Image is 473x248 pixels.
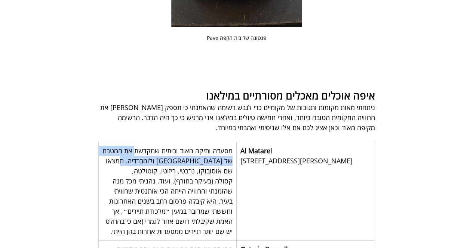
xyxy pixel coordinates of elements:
span: פנטונה של בית הקפה Pave [207,34,266,41]
span: איפה אוכלים מאכלים מסורתיים במילאנו [206,88,375,103]
span: מסעדה ותיקה מאוד וביתית שמקדשת את המטבח של [GEOGRAPHIC_DATA] ולומברדיה. תמצאו שם אוסובוקו, נרבטי,... [101,146,233,236]
span: ניתחתי מאות מקומות ותגובות של מקומיים כדי לגבש רשימה שהאמנתי כי תספק [PERSON_NAME] את החוויה המקו... [98,103,375,132]
span: [STREET_ADDRESS][PERSON_NAME] [240,156,353,165]
span: Al Matarel [240,146,272,155]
